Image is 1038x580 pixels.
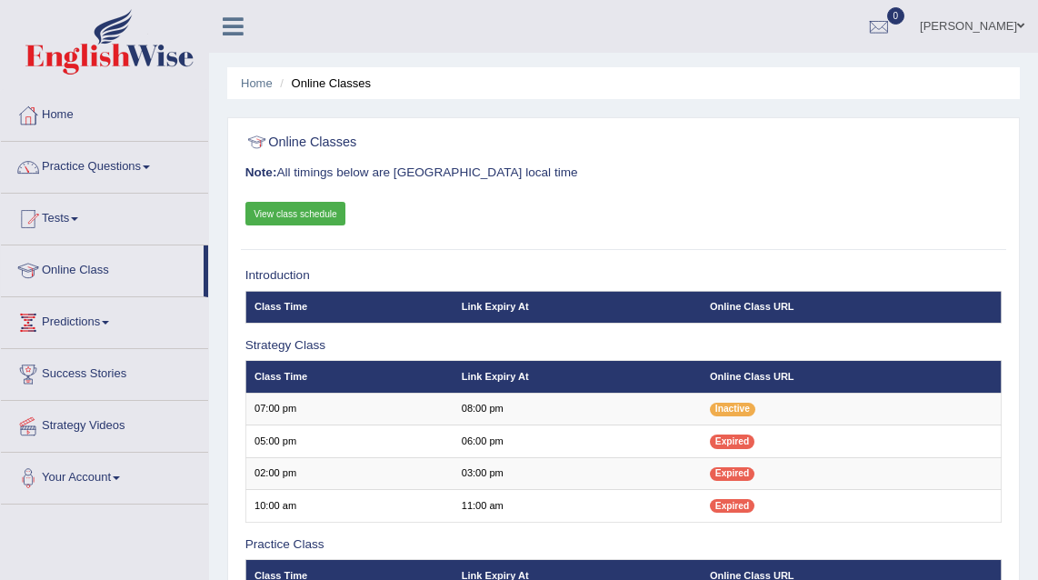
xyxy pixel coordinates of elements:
[710,403,755,416] span: Inactive
[245,339,1003,353] h3: Strategy Class
[245,538,1003,552] h3: Practice Class
[245,165,277,179] b: Note:
[1,90,208,135] a: Home
[1,245,204,291] a: Online Class
[710,499,754,513] span: Expired
[245,291,453,323] th: Class Time
[1,349,208,395] a: Success Stories
[453,425,701,457] td: 06:00 pm
[245,202,346,225] a: View class schedule
[275,75,371,92] li: Online Classes
[710,435,754,448] span: Expired
[453,490,701,522] td: 11:00 am
[702,291,1002,323] th: Online Class URL
[710,467,754,481] span: Expired
[1,453,208,498] a: Your Account
[1,194,208,239] a: Tests
[245,393,453,425] td: 07:00 pm
[245,490,453,522] td: 10:00 am
[245,425,453,457] td: 05:00 pm
[453,291,701,323] th: Link Expiry At
[702,361,1002,393] th: Online Class URL
[1,297,208,343] a: Predictions
[887,7,905,25] span: 0
[245,166,1003,180] h3: All timings below are [GEOGRAPHIC_DATA] local time
[245,131,714,155] h2: Online Classes
[453,361,701,393] th: Link Expiry At
[245,361,453,393] th: Class Time
[453,457,701,489] td: 03:00 pm
[245,269,1003,283] h3: Introduction
[1,142,208,187] a: Practice Questions
[245,457,453,489] td: 02:00 pm
[241,76,273,90] a: Home
[453,393,701,425] td: 08:00 pm
[1,401,208,446] a: Strategy Videos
